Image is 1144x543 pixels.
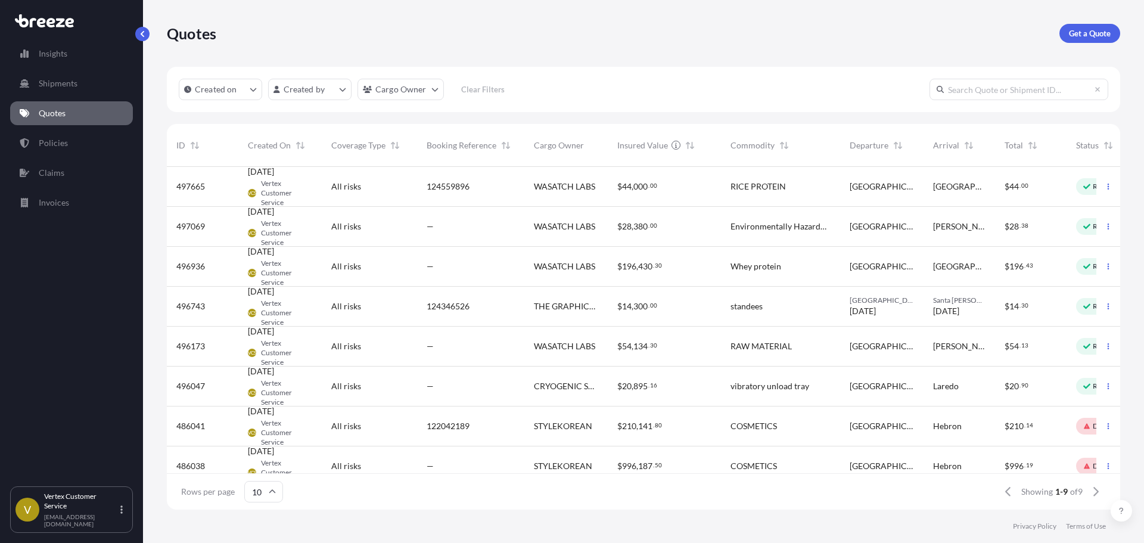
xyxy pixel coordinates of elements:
span: 19 [1026,463,1033,467]
button: createdOn Filter options [179,79,262,100]
span: VCS [248,267,256,279]
button: Sort [683,138,697,153]
span: RICE PROTEIN [730,181,786,193]
span: $ [1005,302,1009,311]
span: VCS [248,467,256,479]
a: Policies [10,131,133,155]
span: 90 [1021,383,1028,387]
span: All risks [331,420,361,432]
span: [GEOGRAPHIC_DATA] [850,420,914,432]
span: [DATE] [248,445,274,457]
span: 13 [1021,343,1028,347]
p: [EMAIL_ADDRESS][DOMAIN_NAME] [44,513,118,528]
p: Clear Filters [461,83,505,95]
span: Vertex Customer Service [261,259,312,287]
a: Invoices [10,191,133,215]
span: Vertex Customer Service [261,219,312,247]
span: Vertex Customer Service [261,339,312,367]
span: All risks [331,221,361,232]
span: Commodity [730,139,775,151]
span: [PERSON_NAME] [933,221,986,232]
span: 430 [638,262,652,271]
button: Sort [1025,138,1040,153]
span: 38 [1021,224,1028,228]
p: Terms of Use [1066,522,1106,531]
span: 54 [1009,342,1019,350]
p: Declined [1093,421,1121,431]
span: 300 [633,302,648,311]
p: Get a Quote [1069,27,1111,39]
span: 124559896 [427,181,470,193]
span: Vertex Customer Service [261,458,312,487]
span: 28 [1009,222,1019,231]
span: 00 [650,303,657,308]
span: 210 [1009,422,1024,430]
p: Claims [39,167,64,179]
p: Ready [1093,342,1113,351]
span: Arrival [933,139,959,151]
span: 16 [650,383,657,387]
span: $ [1005,222,1009,231]
p: Invoices [39,197,69,209]
span: STYLEKOREAN [534,460,592,472]
span: [DATE] [248,286,274,297]
span: WASATCH LABS [534,340,595,352]
p: Cargo Owner [375,83,427,95]
span: VCS [248,387,256,399]
span: 196 [622,262,636,271]
a: Claims [10,161,133,185]
span: VCS [248,187,256,199]
span: . [1024,463,1025,467]
span: 000 [633,182,648,191]
span: Hebron [933,420,962,432]
span: . [648,343,649,347]
span: . [1024,423,1025,427]
span: 44 [1009,182,1019,191]
span: 30 [1021,303,1028,308]
span: 496173 [176,340,205,352]
a: Shipments [10,72,133,95]
span: [DATE] [248,166,274,178]
span: $ [1005,342,1009,350]
span: Vertex Customer Service [261,378,312,407]
span: All risks [331,380,361,392]
span: Vertex Customer Service [261,299,312,327]
span: $ [1005,182,1009,191]
span: , [636,262,638,271]
span: . [1024,263,1025,268]
span: [GEOGRAPHIC_DATA] [850,380,914,392]
button: Sort [499,138,513,153]
span: All risks [331,181,361,193]
span: $ [1005,382,1009,390]
span: 134 [633,342,648,350]
span: 30 [655,263,662,268]
span: 43 [1026,263,1033,268]
span: Whey protein [730,260,781,272]
span: Environmentally Hazardous substance, solid, n.o.s.( [MEDICAL_DATA]) [730,221,831,232]
span: 00 [1021,184,1028,188]
span: V [24,504,31,516]
p: Created by [284,83,325,95]
span: VCS [248,227,256,239]
span: , [632,222,633,231]
span: , [632,182,633,191]
span: [DATE] [248,206,274,218]
span: , [632,342,633,350]
span: [DATE] [850,305,876,317]
p: Created on [195,83,237,95]
span: [GEOGRAPHIC_DATA] [933,181,986,193]
span: 124346526 [427,300,470,312]
button: createdBy Filter options [268,79,352,100]
span: . [648,383,649,387]
span: Santa [PERSON_NAME] [933,296,986,305]
span: 54 [622,342,632,350]
p: Ready [1093,381,1113,391]
button: Sort [388,138,402,153]
button: Clear Filters [450,80,517,99]
span: $ [1005,262,1009,271]
span: 44 [622,182,632,191]
span: 141 [638,422,652,430]
span: WASATCH LABS [534,181,595,193]
span: [DATE] [248,325,274,337]
span: . [653,263,654,268]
